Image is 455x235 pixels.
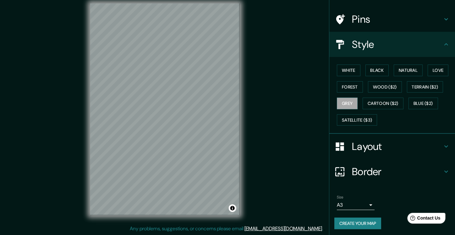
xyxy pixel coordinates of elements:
div: Layout [329,134,455,159]
button: Create your map [334,218,381,229]
button: Forest [337,81,363,93]
button: Black [365,65,389,76]
button: Wood ($2) [368,81,402,93]
button: Terrain ($2) [407,81,443,93]
a: [EMAIL_ADDRESS][DOMAIN_NAME] [244,225,322,232]
div: . [323,225,324,232]
button: Blue ($2) [408,98,438,109]
button: Natural [394,65,423,76]
h4: Border [352,165,442,178]
h4: Layout [352,140,442,153]
div: Border [329,159,455,184]
h4: Style [352,38,442,51]
button: Toggle attribution [229,204,236,212]
canvas: Map [90,3,239,215]
h4: Pins [352,13,442,26]
button: White [337,65,360,76]
div: Pins [329,7,455,32]
div: . [324,225,325,232]
button: Cartoon ($2) [363,98,403,109]
button: Satellite ($3) [337,114,377,126]
p: Any problems, suggestions, or concerns please email . [130,225,323,232]
iframe: Help widget launcher [399,210,448,228]
div: Style [329,32,455,57]
button: Grey [337,98,358,109]
div: A3 [337,200,375,210]
button: Love [428,65,448,76]
label: Size [337,195,343,200]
